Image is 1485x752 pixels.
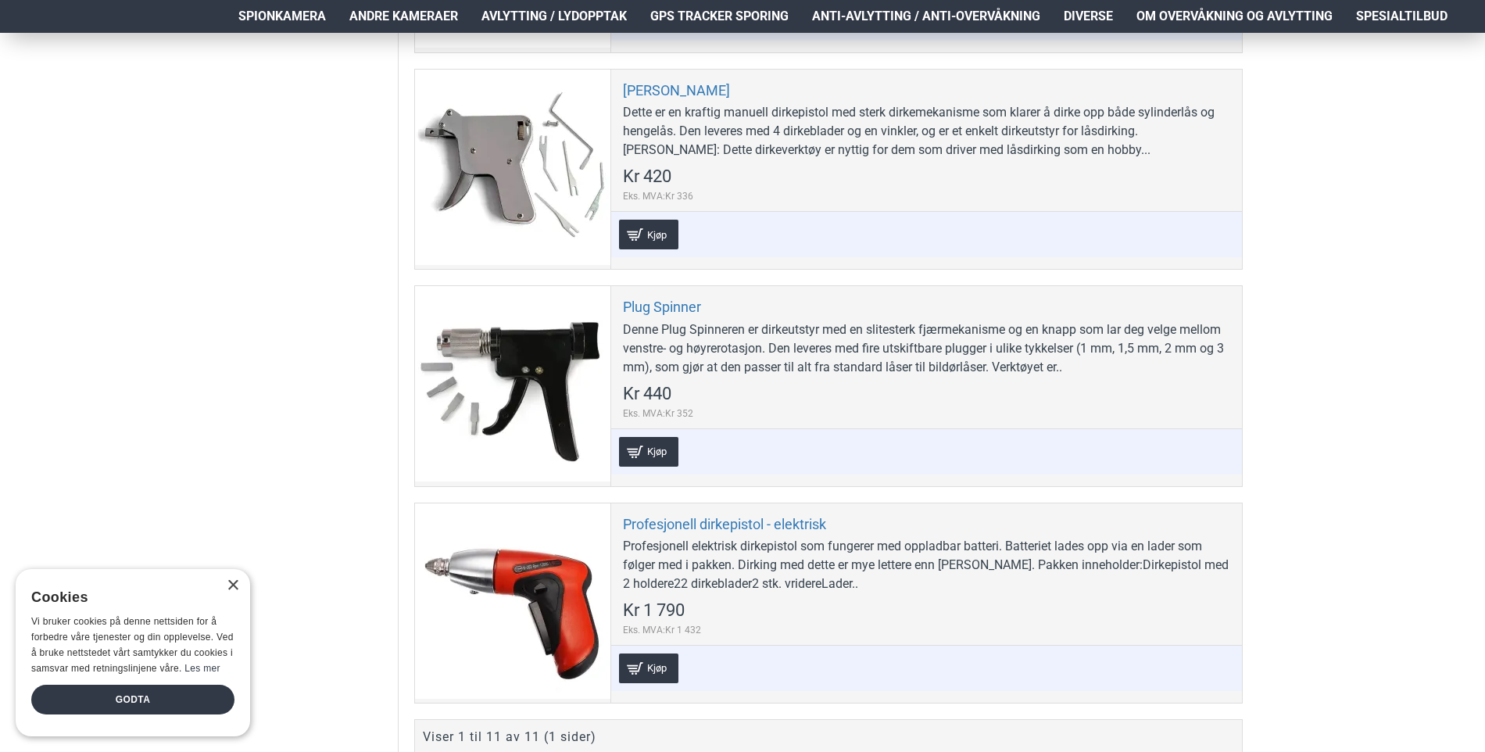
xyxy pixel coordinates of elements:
span: Eks. MVA:Kr 1 432 [623,623,701,637]
span: Kr 420 [623,168,671,185]
div: Profesjonell elektrisk dirkepistol som fungerer med oppladbar batteri. Batteriet lades opp via en... [623,537,1230,593]
a: Profesjonell dirkepistol - elektrisk Profesjonell dirkepistol - elektrisk [415,503,610,699]
a: Plug Spinner Plug Spinner [415,286,610,482]
a: Plug Spinner [623,298,701,316]
div: Godta [31,685,234,714]
a: Manuell dirkepistol Manuell dirkepistol [415,70,610,265]
span: Om overvåkning og avlytting [1136,7,1333,26]
span: Kjøp [643,230,671,240]
div: Dette er en kraftig manuell dirkepistol med sterk dirkemekanisme som klarer å dirke opp både syli... [623,103,1230,159]
span: Andre kameraer [349,7,458,26]
a: [PERSON_NAME] [623,81,730,99]
span: Eks. MVA:Kr 336 [623,189,693,203]
span: Spesialtilbud [1356,7,1447,26]
span: Kjøp [643,663,671,673]
span: Kjøp [643,446,671,457]
span: Anti-avlytting / Anti-overvåkning [812,7,1040,26]
span: Avlytting / Lydopptak [481,7,627,26]
span: Vi bruker cookies på denne nettsiden for å forbedre våre tjenester og din opplevelse. Ved å bruke... [31,616,234,673]
div: Denne Plug Spinneren er dirkeutstyr med en slitesterk fjærmekanisme og en knapp som lar deg velge... [623,320,1230,377]
span: Spionkamera [238,7,326,26]
span: GPS Tracker Sporing [650,7,789,26]
span: Kr 440 [623,385,671,403]
span: Eks. MVA:Kr 352 [623,406,693,421]
div: Close [227,580,238,592]
span: Diverse [1064,7,1113,26]
div: Cookies [31,581,224,614]
div: Viser 1 til 11 av 11 (1 sider) [423,728,596,747]
a: Profesjonell dirkepistol - elektrisk [623,515,826,533]
span: Kr 1 790 [623,602,685,619]
a: Les mer, opens a new window [184,663,220,674]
